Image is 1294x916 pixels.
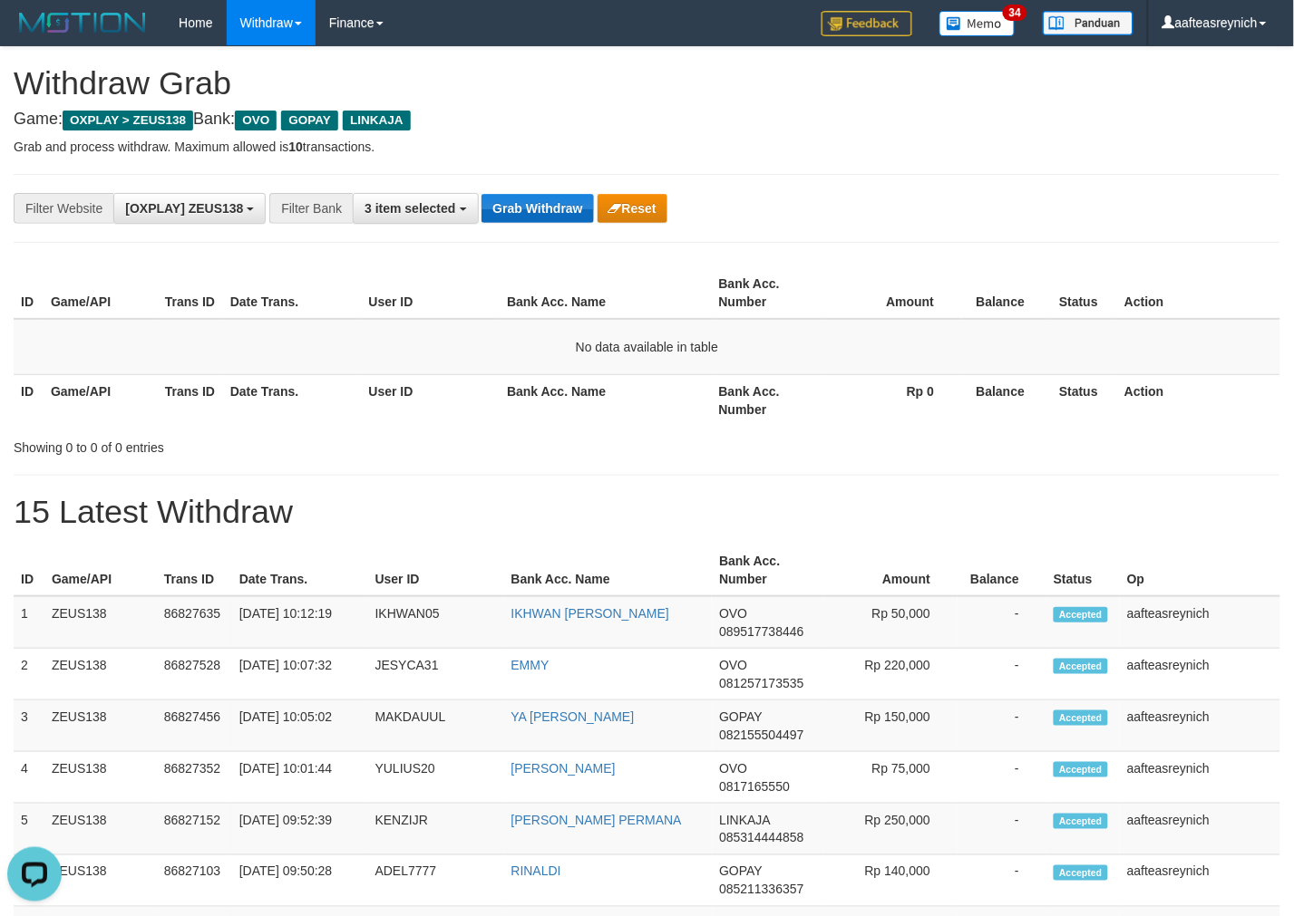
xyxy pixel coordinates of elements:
[719,779,790,794] span: Copy 0817165550 to clipboard
[1120,804,1280,855] td: aafteasreynich
[223,374,362,426] th: Date Trans.
[232,596,368,649] td: [DATE] 10:12:19
[44,804,157,855] td: ZEUS138
[368,804,504,855] td: KENZIJR
[1054,814,1108,829] span: Accepted
[14,319,1280,375] td: No data available in table
[232,545,368,596] th: Date Trans.
[719,606,747,621] span: OVO
[1054,865,1108,881] span: Accepted
[511,864,561,879] a: RINALDI
[712,545,824,596] th: Bank Acc. Number
[511,709,635,724] a: YA [PERSON_NAME]
[14,700,44,752] td: 3
[1054,710,1108,726] span: Accepted
[712,267,826,319] th: Bank Acc. Number
[368,649,504,700] td: JESYCA31
[14,9,151,36] img: MOTION_logo.png
[14,111,1280,129] h4: Game: Bank:
[235,111,277,130] span: OVO
[269,193,353,224] div: Filter Bank
[511,606,670,621] a: IKHWAN [PERSON_NAME]
[157,545,232,596] th: Trans ID
[822,11,912,36] img: Feedback.jpg
[1120,596,1280,649] td: aafteasreynich
[1120,649,1280,700] td: aafteasreynich
[14,596,44,649] td: 1
[1054,607,1108,622] span: Accepted
[113,193,266,224] button: [OXPLAY] ZEUS138
[1054,762,1108,777] span: Accepted
[719,882,803,897] span: Copy 085211336357 to clipboard
[125,201,243,216] span: [OXPLAY] ZEUS138
[598,194,667,223] button: Reset
[1117,267,1280,319] th: Action
[343,111,411,130] span: LINKAJA
[500,267,711,319] th: Bank Acc. Name
[63,111,193,130] span: OXPLAY > ZEUS138
[157,596,232,649] td: 86827635
[362,267,501,319] th: User ID
[1120,700,1280,752] td: aafteasreynich
[365,201,455,216] span: 3 item selected
[719,624,803,639] span: Copy 089517738446 to clipboard
[14,267,44,319] th: ID
[958,649,1046,700] td: -
[719,813,770,827] span: LINKAJA
[824,545,958,596] th: Amount
[482,194,593,223] button: Grab Withdraw
[14,545,44,596] th: ID
[1117,374,1280,426] th: Action
[14,374,44,426] th: ID
[824,855,958,907] td: Rp 140,000
[281,111,338,130] span: GOPAY
[961,374,1052,426] th: Balance
[368,596,504,649] td: IKHWAN05
[44,752,157,804] td: ZEUS138
[824,700,958,752] td: Rp 150,000
[288,140,303,154] strong: 10
[44,596,157,649] td: ZEUS138
[14,431,526,457] div: Showing 0 to 0 of 0 entries
[712,374,826,426] th: Bank Acc. Number
[14,138,1280,156] p: Grab and process withdraw. Maximum allowed is transactions.
[1120,855,1280,907] td: aafteasreynich
[44,649,157,700] td: ZEUS138
[511,761,616,776] a: [PERSON_NAME]
[14,193,113,224] div: Filter Website
[824,752,958,804] td: Rp 75,000
[44,374,158,426] th: Game/API
[719,676,803,690] span: Copy 081257173535 to clipboard
[44,855,157,907] td: ZEUS138
[368,700,504,752] td: MAKDAUUL
[958,596,1046,649] td: -
[1054,659,1108,674] span: Accepted
[719,864,762,879] span: GOPAY
[232,649,368,700] td: [DATE] 10:07:32
[824,804,958,855] td: Rp 250,000
[157,752,232,804] td: 86827352
[1052,374,1117,426] th: Status
[958,545,1046,596] th: Balance
[939,11,1016,36] img: Button%20Memo.svg
[719,658,747,672] span: OVO
[1046,545,1120,596] th: Status
[500,374,711,426] th: Bank Acc. Name
[157,855,232,907] td: 86827103
[44,267,158,319] th: Game/API
[511,658,550,672] a: EMMY
[14,752,44,804] td: 4
[961,267,1052,319] th: Balance
[1120,545,1280,596] th: Op
[232,700,368,752] td: [DATE] 10:05:02
[157,649,232,700] td: 86827528
[504,545,713,596] th: Bank Acc. Name
[14,65,1280,101] h1: Withdraw Grab
[719,831,803,845] span: Copy 085314444858 to clipboard
[719,761,747,776] span: OVO
[14,649,44,700] td: 2
[14,494,1280,530] h1: 15 Latest Withdraw
[368,855,504,907] td: ADEL7777
[958,804,1046,855] td: -
[157,804,232,855] td: 86827152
